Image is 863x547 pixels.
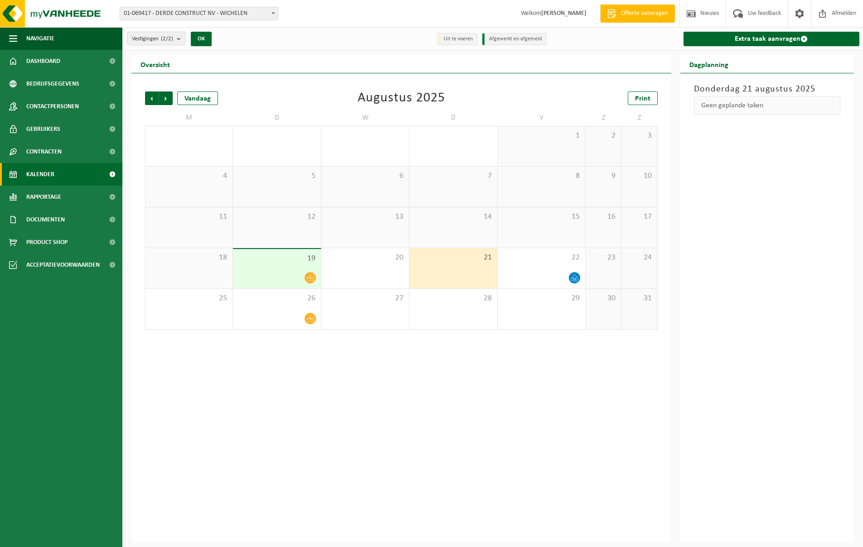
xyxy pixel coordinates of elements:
span: Navigatie [26,27,54,50]
td: W [321,110,409,126]
span: Contracten [26,140,62,163]
span: 29 [502,293,581,303]
li: Uit te voeren [437,33,478,45]
span: Acceptatievoorwaarden [26,254,100,276]
span: Offerte aanvragen [619,9,670,18]
button: Vestigingen(2/2) [127,32,185,45]
td: M [145,110,233,126]
td: Z [586,110,621,126]
span: 9 [590,171,616,181]
span: 1 [502,131,581,141]
span: Kalender [26,163,54,186]
td: D [233,110,321,126]
h3: Donderdag 21 augustus 2025 [694,82,841,96]
span: 6 [326,171,404,181]
span: 24 [626,253,652,263]
span: Documenten [26,208,65,231]
span: 25 [150,293,228,303]
td: Z [621,110,657,126]
span: 3 [626,131,652,141]
span: Rapportage [26,186,61,208]
div: Vandaag [177,91,218,105]
span: 2 [590,131,616,141]
span: Gebruikers [26,118,60,140]
a: Offerte aanvragen [600,5,675,23]
td: D [409,110,497,126]
span: 14 [414,212,492,222]
span: 5 [238,171,316,181]
span: 30 [590,293,616,303]
span: 16 [590,212,616,222]
span: 01-069417 - DERDE CONSTRUCT NV - WICHELEN [120,7,278,20]
h2: Overzicht [131,55,179,73]
span: Contactpersonen [26,95,79,118]
span: Print [635,95,650,102]
span: Volgende [159,91,173,105]
div: Geen geplande taken [694,96,841,115]
span: 23 [590,253,616,263]
a: Extra taak aanvragen [684,32,860,46]
count: (2/2) [161,36,173,42]
span: 31 [626,293,652,303]
span: 28 [414,293,492,303]
li: Afgewerkt en afgemeld [482,33,547,45]
span: 8 [502,171,581,181]
h2: Dagplanning [680,55,737,73]
span: Bedrijfsgegevens [26,72,79,95]
span: 22 [502,253,581,263]
span: 13 [326,212,404,222]
span: 18 [150,253,228,263]
a: Print [628,91,658,105]
td: V [498,110,586,126]
span: 11 [150,212,228,222]
span: 19 [238,254,316,264]
span: 12 [238,212,316,222]
span: 27 [326,293,404,303]
span: 7 [414,171,492,181]
span: 20 [326,253,404,263]
span: Vorige [145,91,159,105]
span: Dashboard [26,50,60,72]
span: 15 [502,212,581,222]
span: 17 [626,212,652,222]
span: 26 [238,293,316,303]
button: OK [191,32,212,46]
div: Augustus 2025 [358,91,445,105]
span: 10 [626,171,652,181]
span: Vestigingen [132,32,173,46]
span: Product Shop [26,231,68,254]
span: 4 [150,171,228,181]
strong: [PERSON_NAME] [541,10,587,17]
span: 21 [414,253,492,263]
